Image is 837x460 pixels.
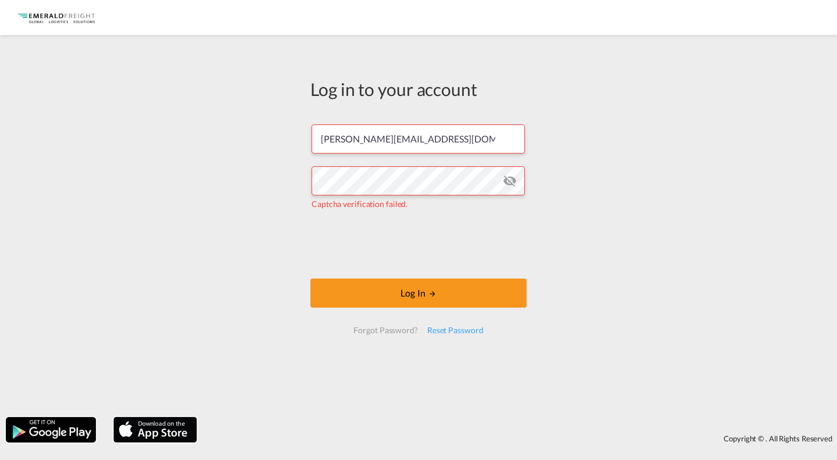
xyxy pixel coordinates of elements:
[423,320,488,341] div: Reset Password
[349,320,422,341] div: Forgot Password?
[112,416,198,444] img: apple.png
[5,416,97,444] img: google.png
[312,199,407,209] span: Captcha verification failed.
[310,77,527,101] div: Log in to your account
[17,5,96,31] img: c4318bc049f311eda2ff698fe6a37287.png
[330,222,507,267] iframe: reCAPTCHA
[203,429,837,448] div: Copyright © . All Rights Reserved
[310,279,527,308] button: LOGIN
[503,174,517,188] md-icon: icon-eye-off
[312,124,525,154] input: Enter email/phone number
